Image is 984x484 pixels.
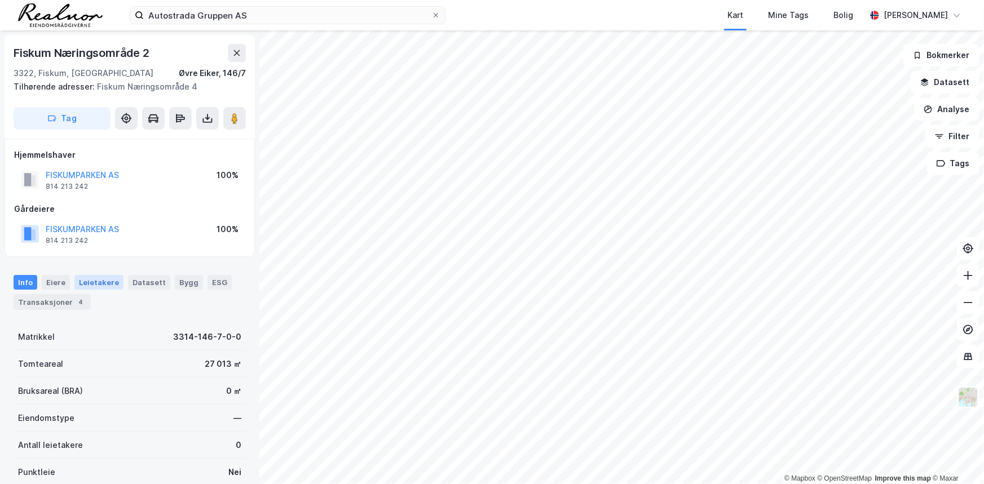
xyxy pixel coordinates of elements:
div: 0 [236,438,241,452]
div: 100% [217,223,239,236]
div: 814 213 242 [46,236,88,245]
div: 814 213 242 [46,182,88,191]
div: Gårdeiere [14,202,245,216]
div: Info [14,275,37,290]
div: Leietakere [74,275,123,290]
div: Kart [727,8,743,22]
div: 0 ㎡ [226,384,241,398]
div: Øvre Eiker, 146/7 [179,66,246,80]
div: — [233,411,241,425]
button: Datasett [911,71,979,94]
div: Mine Tags [768,8,809,22]
div: Transaksjoner [14,294,91,310]
div: Datasett [128,275,170,290]
div: Bolig [833,8,853,22]
div: 100% [217,168,239,182]
div: Bruksareal (BRA) [18,384,83,398]
div: Bygg [175,275,203,290]
a: Mapbox [784,474,815,482]
div: Fiskum Næringsområde 4 [14,80,237,94]
img: realnor-logo.934646d98de889bb5806.png [18,3,103,27]
div: Hjemmelshaver [14,148,245,162]
div: Nei [228,465,241,479]
div: [PERSON_NAME] [884,8,948,22]
div: 4 [75,296,86,308]
button: Filter [925,125,979,148]
div: Matrikkel [18,330,55,344]
span: Tilhørende adresser: [14,82,97,91]
div: Punktleie [18,465,55,479]
div: Kontrollprogram for chat [928,430,984,484]
div: Antall leietakere [18,438,83,452]
button: Bokmerker [903,44,979,66]
div: Fiskum Næringsområde 2 [14,44,152,62]
div: Tomteareal [18,357,63,371]
div: ESG [208,275,232,290]
div: 3322, Fiskum, [GEOGRAPHIC_DATA] [14,66,153,80]
div: Eiendomstype [18,411,74,425]
div: 27 013 ㎡ [205,357,241,371]
a: Improve this map [875,474,931,482]
iframe: Chat Widget [928,430,984,484]
input: Søk på adresse, matrikkel, gårdeiere, leietakere eller personer [144,7,431,24]
button: Analyse [914,98,979,121]
button: Tag [14,107,111,130]
div: Eiere [42,275,70,290]
a: OpenStreetMap [818,474,872,482]
img: Z [957,387,979,408]
div: 3314-146-7-0-0 [173,330,241,344]
button: Tags [927,152,979,175]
